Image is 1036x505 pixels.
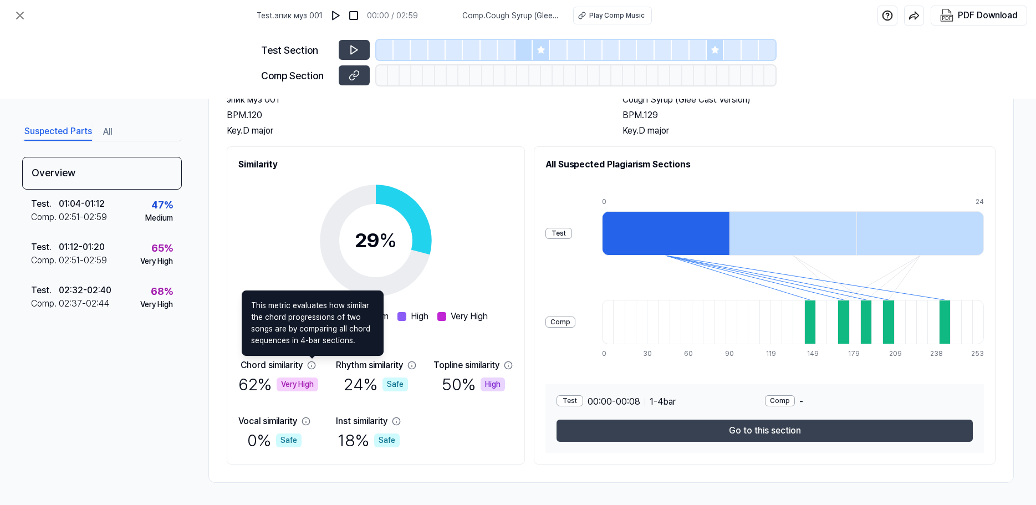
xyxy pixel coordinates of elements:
[848,349,859,359] div: 179
[103,123,112,141] button: All
[807,349,818,359] div: 149
[151,284,173,299] div: 68 %
[227,93,600,106] h2: эпик муз 001
[238,415,297,428] div: Vocal similarity
[588,395,640,409] span: 00:00 - 00:08
[909,10,920,21] img: share
[976,197,984,207] div: 24
[367,10,418,22] div: 00:00 / 02:59
[59,241,105,254] div: 01:12 - 01:20
[462,10,560,22] span: Comp . Cough Syrup (Glee Cast Version)
[31,211,59,224] div: Comp .
[433,359,499,372] div: Topline similarity
[238,158,513,171] h2: Similarity
[545,228,572,239] div: Test
[348,10,359,21] img: stop
[59,297,110,310] div: 02:37 - 02:44
[31,284,59,297] div: Test .
[336,359,403,372] div: Rhythm similarity
[643,349,654,359] div: 30
[589,11,645,21] div: Play Comp Music
[59,284,111,297] div: 02:32 - 02:40
[573,7,652,24] button: Play Comp Music
[622,93,996,106] h2: Cough Syrup (Glee Cast Version)
[725,349,736,359] div: 90
[59,197,105,211] div: 01:04 - 01:12
[442,372,505,397] div: 50 %
[379,228,397,252] span: %
[59,254,107,267] div: 02:51 - 02:59
[277,378,318,391] div: Very High
[330,10,341,21] img: play
[338,428,400,453] div: 18 %
[355,226,397,256] div: 29
[882,10,893,21] img: help
[684,349,695,359] div: 60
[382,378,408,391] div: Safe
[622,109,996,122] div: BPM. 129
[31,254,59,267] div: Comp .
[545,317,575,328] div: Comp
[151,241,173,256] div: 65 %
[344,372,408,397] div: 24 %
[261,68,332,83] div: Comp Section
[557,420,973,442] button: Go to this section
[765,395,973,409] div: -
[557,395,583,406] div: Test
[650,395,676,409] span: 1 - 4 bar
[31,197,59,211] div: Test .
[251,300,374,346] span: This metric evaluates how similar the chord progressions of two songs are by comparing all chord ...
[31,241,59,254] div: Test .
[766,349,777,359] div: 119
[602,197,729,207] div: 0
[622,124,996,137] div: Key. D major
[24,123,92,141] button: Suspected Parts
[145,212,173,224] div: Medium
[227,124,600,137] div: Key. D major
[227,109,600,122] div: BPM. 120
[261,43,332,58] div: Test Section
[940,9,953,22] img: PDF Download
[889,349,900,359] div: 209
[151,197,173,212] div: 47 %
[140,299,173,310] div: Very High
[374,433,400,447] div: Safe
[545,158,984,171] h2: All Suspected Plagiarism Sections
[765,395,795,406] div: Comp
[257,10,323,22] span: Test . эпик муз 001
[481,378,505,391] div: High
[140,256,173,267] div: Very High
[22,157,182,190] div: Overview
[276,433,302,447] div: Safe
[411,310,428,323] span: High
[451,310,488,323] span: Very High
[938,6,1020,25] button: PDF Download
[602,349,613,359] div: 0
[971,349,984,359] div: 253
[247,428,302,453] div: 0 %
[59,211,107,224] div: 02:51 - 02:59
[31,297,59,310] div: Comp .
[241,359,303,372] div: Chord similarity
[958,8,1018,23] div: PDF Download
[930,349,941,359] div: 238
[238,372,318,397] div: 62 %
[336,415,387,428] div: Inst similarity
